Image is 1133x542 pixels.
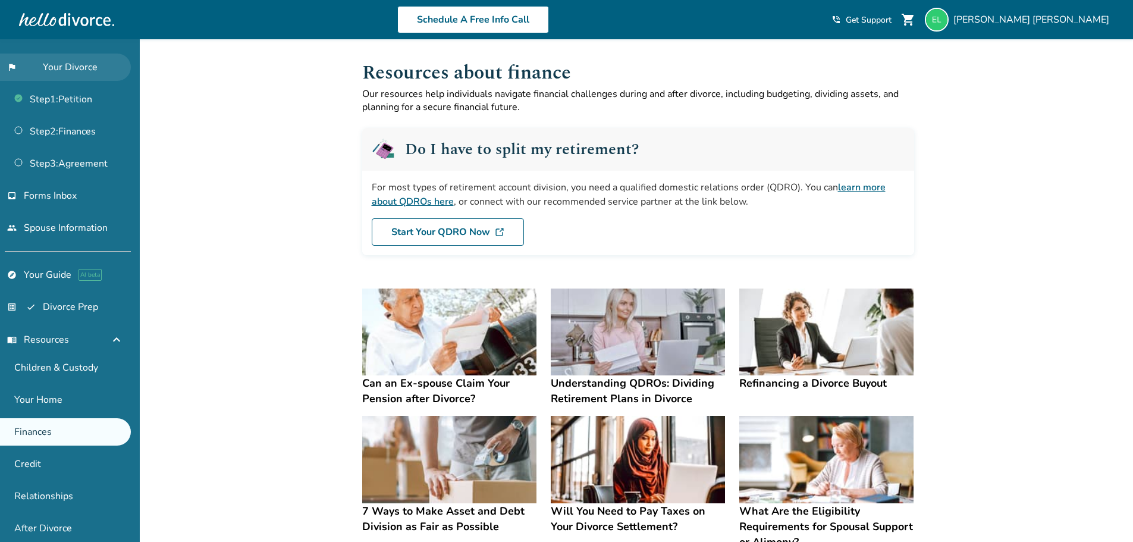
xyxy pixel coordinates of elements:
[846,14,892,26] span: Get Support
[372,218,524,246] a: Start Your QDRO Now
[551,416,725,503] img: Will You Need to Pay Taxes on Your Divorce Settlement?
[7,191,17,200] span: inbox
[551,416,725,534] a: Will You Need to Pay Taxes on Your Divorce Settlement?Will You Need to Pay Taxes on Your Divorce ...
[495,227,504,237] img: DL
[7,270,17,280] span: explore
[739,289,914,391] a: Refinancing a Divorce BuyoutRefinancing a Divorce Buyout
[362,416,536,534] a: 7 Ways to Make Asset and Debt Division as Fair as Possible7 Ways to Make Asset and Debt Division ...
[362,289,536,407] a: Can an Ex-spouse Claim Your Pension after Divorce?Can an Ex-spouse Claim Your Pension after Divorce?
[397,6,549,33] a: Schedule A Free Info Call
[372,180,905,209] div: For most types of retirement account division, you need a qualified domestic relations order (QDR...
[362,87,914,114] p: Our resources help individuals navigate financial challenges during and after divorce, including ...
[831,14,892,26] a: phone_in_talkGet Support
[1074,485,1133,542] iframe: Chat Widget
[7,62,36,72] span: flag_2
[739,375,914,391] h4: Refinancing a Divorce Buyout
[362,375,536,406] h4: Can an Ex-spouse Claim Your Pension after Divorce?
[362,416,536,503] img: 7 Ways to Make Asset and Debt Division as Fair as Possible
[109,333,124,347] span: expand_less
[739,416,914,503] img: What Are the Eligibility Requirements for Spousal Support or Alimony?
[7,302,36,312] span: list_alt_check
[405,142,639,157] h2: Do I have to split my retirement?
[7,223,17,233] span: people
[953,13,1114,26] span: [PERSON_NAME] [PERSON_NAME]
[7,335,17,344] span: menu_book
[831,15,841,24] span: phone_in_talk
[362,289,536,376] img: Can an Ex-spouse Claim Your Pension after Divorce?
[901,12,915,27] span: shopping_cart
[24,189,77,202] span: Forms Inbox
[925,8,949,32] img: lizlinares00@gmail.com
[551,375,725,406] h4: Understanding QDROs: Dividing Retirement Plans in Divorce
[7,333,69,346] span: Resources
[362,503,536,534] h4: 7 Ways to Make Asset and Debt Division as Fair as Possible
[551,503,725,534] h4: Will You Need to Pay Taxes on Your Divorce Settlement?
[551,289,725,407] a: Understanding QDROs: Dividing Retirement Plans in DivorceUnderstanding QDROs: Dividing Retirement...
[551,289,725,376] img: Understanding QDROs: Dividing Retirement Plans in Divorce
[739,289,914,376] img: Refinancing a Divorce Buyout
[362,58,914,87] h1: Resources about finance
[79,269,102,281] span: AI beta
[372,137,396,161] img: QDRO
